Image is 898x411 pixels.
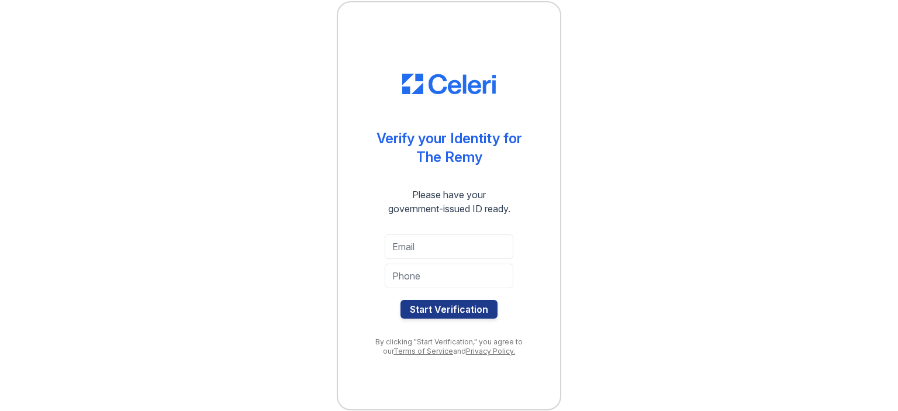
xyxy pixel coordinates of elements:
[361,337,537,356] div: By clicking "Start Verification," you agree to our and
[377,129,522,167] div: Verify your Identity for The Remy
[400,300,498,319] button: Start Verification
[367,188,531,216] div: Please have your government-issued ID ready.
[402,74,496,95] img: CE_Logo_Blue-a8612792a0a2168367f1c8372b55b34899dd931a85d93a1a3d3e32e68fde9ad4.png
[466,347,515,355] a: Privacy Policy.
[393,347,453,355] a: Terms of Service
[385,264,513,288] input: Phone
[385,234,513,259] input: Email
